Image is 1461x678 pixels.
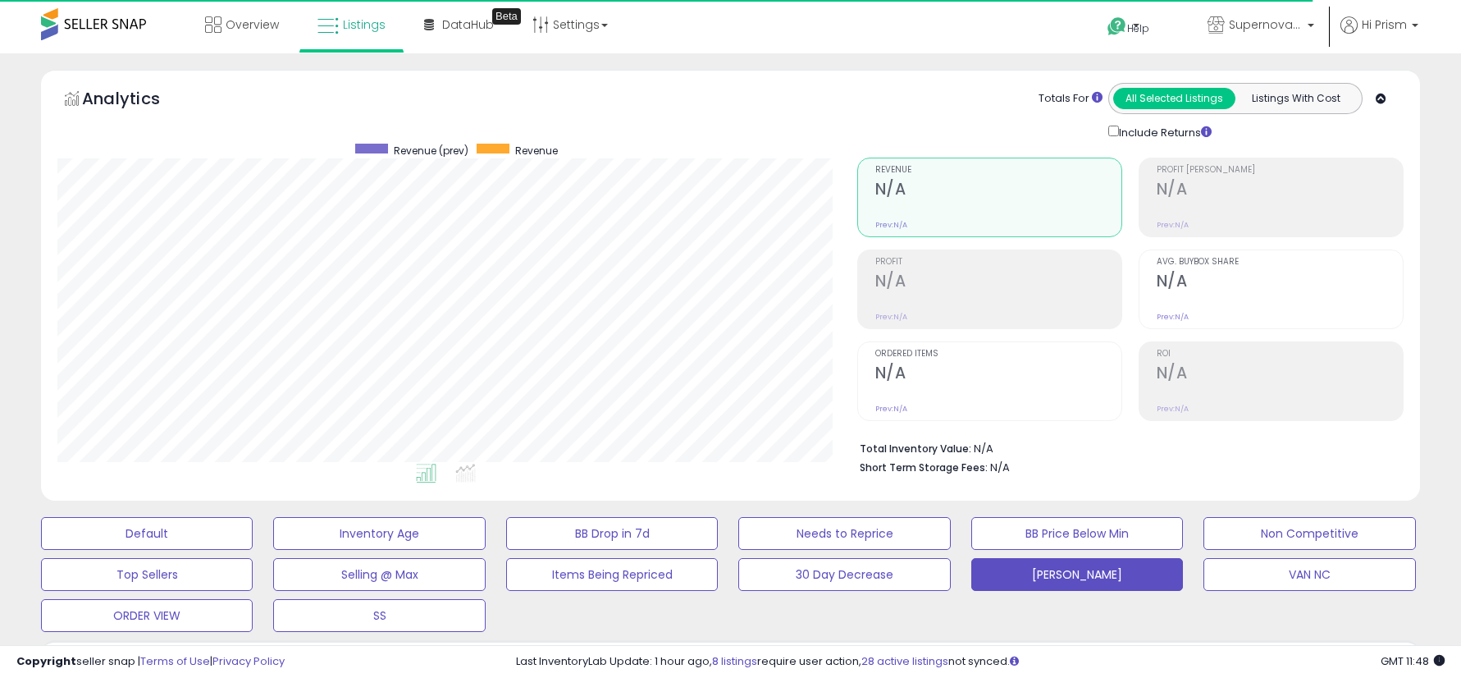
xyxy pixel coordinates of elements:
button: BB Drop in 7d [506,517,718,550]
a: Privacy Policy [212,653,285,669]
div: seller snap | | [16,654,285,670]
small: Prev: N/A [875,404,907,414]
i: Get Help [1107,16,1127,37]
span: Avg. Buybox Share [1157,258,1403,267]
button: Listings With Cost [1235,88,1357,109]
button: [PERSON_NAME] [971,558,1183,591]
h2: N/A [875,180,1121,202]
button: Selling @ Max [273,558,485,591]
a: 28 active listings [861,653,948,669]
button: SS [273,599,485,632]
button: Inventory Age [273,517,485,550]
button: Top Sellers [41,558,253,591]
span: Supernova Co. [1229,16,1303,33]
li: N/A [860,437,1391,457]
span: Overview [226,16,279,33]
span: Help [1127,21,1149,35]
div: Tooltip anchor [492,8,521,25]
small: Prev: N/A [1157,404,1189,414]
small: Prev: N/A [875,312,907,322]
span: DataHub [442,16,494,33]
strong: Copyright [16,653,76,669]
button: 30 Day Decrease [738,558,950,591]
h5: Analytics [82,87,192,114]
a: 8 listings [712,653,757,669]
div: Include Returns [1096,122,1231,141]
b: Short Term Storage Fees: [860,460,988,474]
span: Revenue (prev) [394,144,468,158]
b: Total Inventory Value: [860,442,971,456]
h2: N/A [1157,272,1403,294]
h2: N/A [875,272,1121,294]
h2: N/A [875,364,1121,386]
span: Profit [875,258,1121,267]
button: ORDER VIEW [41,599,253,632]
h2: N/A [1157,364,1403,386]
div: Last InventoryLab Update: 1 hour ago, require user action, not synced. [516,654,1445,670]
button: Default [41,517,253,550]
button: All Selected Listings [1113,88,1235,109]
span: N/A [990,460,1010,475]
small: Prev: N/A [875,220,907,230]
span: ROI [1157,350,1403,359]
small: Prev: N/A [1157,220,1189,230]
span: Revenue [875,166,1121,175]
small: Prev: N/A [1157,312,1189,322]
button: VAN NC [1203,558,1415,591]
span: 2025-10-9 11:48 GMT [1381,653,1445,669]
a: Terms of Use [140,653,210,669]
span: Revenue [515,144,558,158]
span: Listings [343,16,386,33]
div: Totals For [1039,91,1103,107]
span: Ordered Items [875,350,1121,359]
h2: N/A [1157,180,1403,202]
button: Items Being Repriced [506,558,718,591]
button: BB Price Below Min [971,517,1183,550]
a: Hi Prism [1340,16,1418,53]
span: Hi Prism [1362,16,1407,33]
a: Help [1094,4,1181,53]
span: Profit [PERSON_NAME] [1157,166,1403,175]
button: Needs to Reprice [738,517,950,550]
button: Non Competitive [1203,517,1415,550]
